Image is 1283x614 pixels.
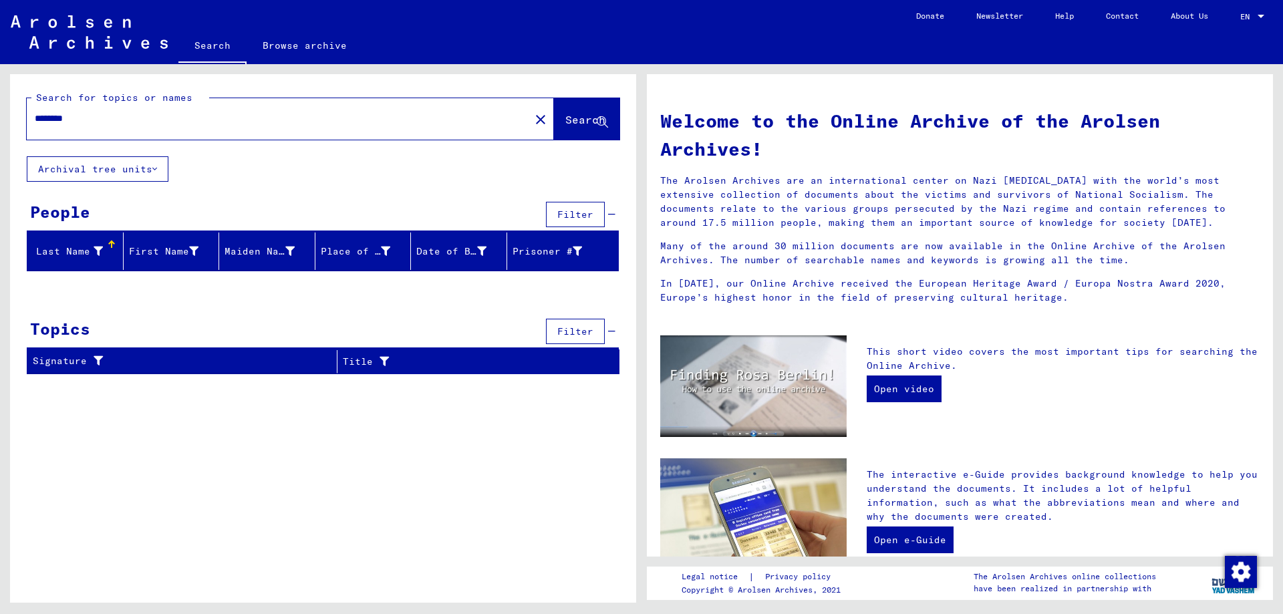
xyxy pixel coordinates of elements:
mat-icon: close [533,112,549,128]
a: Open video [867,375,942,402]
a: Privacy policy [754,570,847,584]
div: First Name [129,241,219,262]
mat-header-cell: Last Name [27,233,124,270]
button: Filter [546,202,605,227]
div: Topics [30,317,90,341]
span: Filter [557,208,593,220]
div: | [682,570,847,584]
mat-header-cell: First Name [124,233,220,270]
button: Filter [546,319,605,344]
button: Clear [527,106,554,132]
mat-header-cell: Maiden Name [219,233,315,270]
div: Place of Birth [321,241,411,262]
div: Maiden Name [225,241,315,262]
div: Signature [33,354,320,368]
mat-header-cell: Date of Birth [411,233,507,270]
img: yv_logo.png [1209,566,1259,599]
mat-label: Search for topics or names [36,92,192,104]
span: Search [565,113,605,126]
div: Prisoner # [513,241,603,262]
img: Change consent [1225,556,1257,588]
img: eguide.jpg [660,458,847,583]
div: Title [343,351,603,372]
mat-header-cell: Prisoner # [507,233,619,270]
div: People [30,200,90,224]
p: have been realized in partnership with [974,583,1156,595]
span: EN [1240,12,1255,21]
p: Copyright © Arolsen Archives, 2021 [682,584,847,596]
mat-header-cell: Place of Birth [315,233,412,270]
p: The Arolsen Archives online collections [974,571,1156,583]
a: Legal notice [682,570,748,584]
div: Signature [33,351,337,372]
a: Open e-Guide [867,526,954,553]
p: Many of the around 30 million documents are now available in the Online Archive of the Arolsen Ar... [660,239,1260,267]
div: Date of Birth [416,245,486,259]
a: Browse archive [247,29,363,61]
div: Place of Birth [321,245,391,259]
div: Last Name [33,245,103,259]
div: Title [343,355,586,369]
div: Maiden Name [225,245,295,259]
p: This short video covers the most important tips for searching the Online Archive. [867,345,1260,373]
img: video.jpg [660,335,847,437]
p: The Arolsen Archives are an international center on Nazi [MEDICAL_DATA] with the world’s most ext... [660,174,1260,230]
p: The interactive e-Guide provides background knowledge to help you understand the documents. It in... [867,468,1260,524]
div: Date of Birth [416,241,507,262]
a: Search [178,29,247,64]
div: First Name [129,245,199,259]
h1: Welcome to the Online Archive of the Arolsen Archives! [660,107,1260,163]
div: Last Name [33,241,123,262]
button: Archival tree units [27,156,168,182]
button: Search [554,98,619,140]
div: Prisoner # [513,245,583,259]
img: Arolsen_neg.svg [11,15,168,49]
span: Filter [557,325,593,337]
p: In [DATE], our Online Archive received the European Heritage Award / Europa Nostra Award 2020, Eu... [660,277,1260,305]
